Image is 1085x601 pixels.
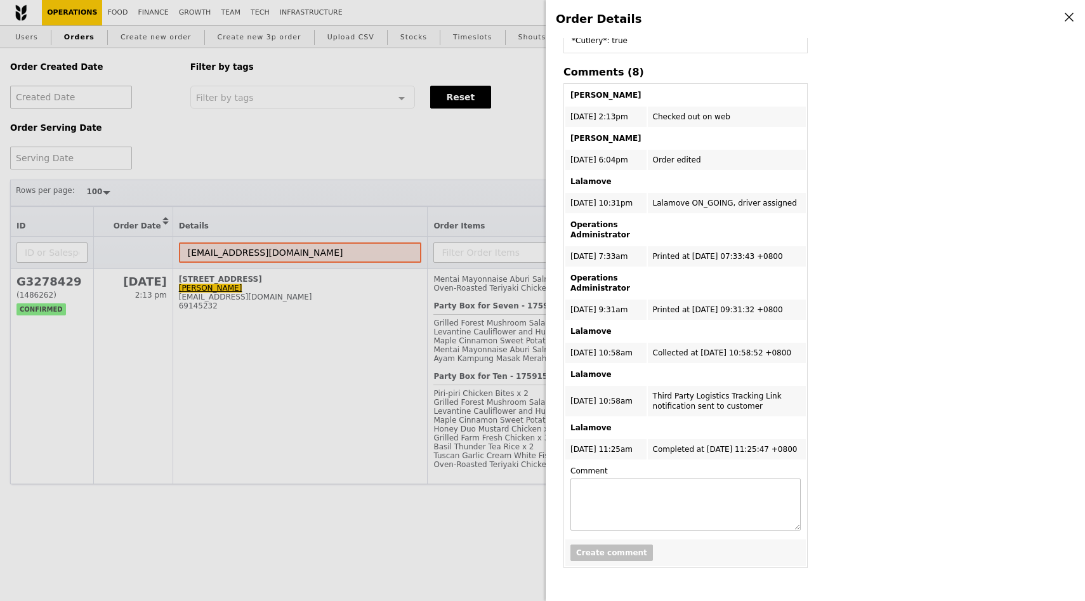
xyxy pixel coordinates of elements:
[648,343,806,363] td: Collected at [DATE] 10:58:52 +0800
[570,155,628,164] span: [DATE] 6:04pm
[648,107,806,127] td: Checked out on web
[563,66,808,78] h4: Comments (8)
[570,348,633,357] span: [DATE] 10:58am
[570,274,630,293] b: Operations Administrator
[570,397,633,406] span: [DATE] 10:58am
[570,220,630,239] b: Operations Administrator
[570,327,612,336] b: Lalamove
[570,545,653,561] button: Create comment
[570,370,612,379] b: Lalamove
[556,12,641,25] span: Order Details
[648,150,806,170] td: Order edited
[648,439,806,459] td: Completed at [DATE] 11:25:47 +0800
[570,199,633,208] span: [DATE] 10:31pm
[570,177,612,186] b: Lalamove
[570,91,641,100] b: [PERSON_NAME]
[570,466,608,476] label: Comment
[570,112,628,121] span: [DATE] 2:13pm
[565,36,806,51] td: *Cutlery*: true
[648,386,806,416] td: Third Party Logistics Tracking Link notification sent to customer
[570,423,612,432] b: Lalamove
[648,193,806,213] td: Lalamove ON_GOING, driver assigned
[570,305,628,314] span: [DATE] 9:31am
[570,134,641,143] b: [PERSON_NAME]
[648,300,806,320] td: Printed at [DATE] 09:31:32 +0800
[570,445,633,454] span: [DATE] 11:25am
[570,252,628,261] span: [DATE] 7:33am
[648,246,806,267] td: Printed at [DATE] 07:33:43 +0800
